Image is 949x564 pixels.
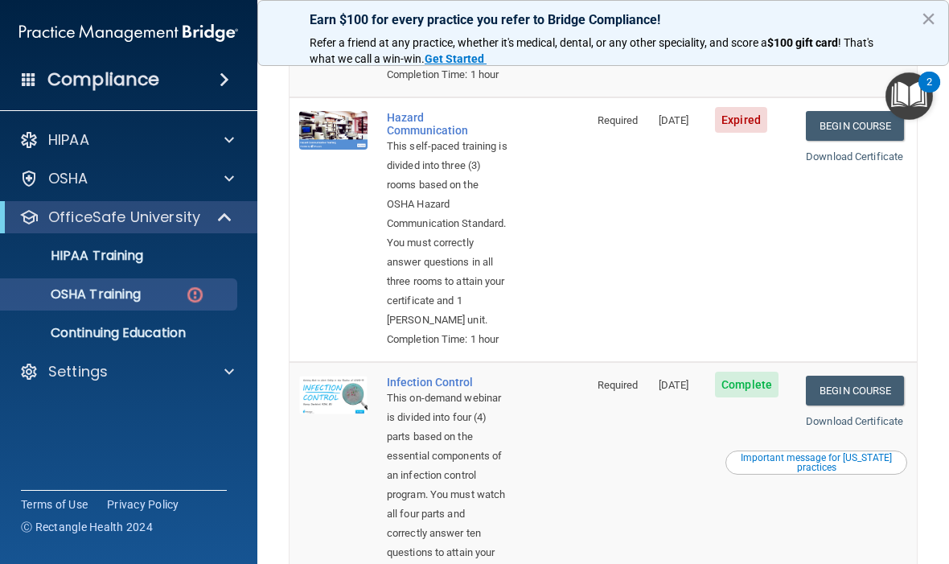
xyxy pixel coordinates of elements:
p: HIPAA Training [10,248,143,264]
h4: Compliance [47,68,159,91]
span: Refer a friend at any practice, whether it's medical, dental, or any other speciality, and score a [310,36,767,49]
span: Required [598,379,639,391]
a: Privacy Policy [107,496,179,513]
strong: $100 gift card [767,36,838,49]
p: OSHA [48,169,88,188]
p: OSHA Training [10,286,141,303]
span: Expired [715,107,767,133]
a: Terms of Use [21,496,88,513]
div: Completion Time: 1 hour [387,65,507,84]
a: Download Certificate [806,415,903,427]
a: Begin Course [806,111,904,141]
button: Open Resource Center, 2 new notifications [885,72,933,120]
div: This self-paced training is divided into three (3) rooms based on the OSHA Hazard Communication S... [387,137,507,330]
p: HIPAA [48,130,89,150]
a: Infection Control [387,376,507,389]
a: Hazard Communication [387,111,507,137]
strong: Get Started [425,52,484,65]
div: Important message for [US_STATE] practices [728,453,905,472]
button: Read this if you are a dental practitioner in the state of CA [725,451,907,475]
p: Settings [48,362,108,381]
p: OfficeSafe University [48,208,200,227]
span: Required [598,114,639,126]
a: Begin Course [806,376,904,406]
span: Complete [715,372,779,397]
div: 2 [926,82,932,103]
span: [DATE] [659,114,689,126]
button: Close [921,6,936,31]
a: OSHA [19,169,234,188]
span: Ⓒ Rectangle Health 2024 [21,519,153,535]
div: Completion Time: 1 hour [387,330,507,349]
a: Download Certificate [806,150,903,163]
span: [DATE] [659,379,689,391]
p: Continuing Education [10,325,230,341]
img: PMB logo [19,17,238,49]
img: danger-circle.6113f641.png [185,285,205,305]
a: HIPAA [19,130,234,150]
a: OfficeSafe University [19,208,233,227]
span: ! That's what we call a win-win. [310,36,876,65]
a: Settings [19,362,234,381]
a: Get Started [425,52,487,65]
p: Earn $100 for every practice you refer to Bridge Compliance! [310,12,897,27]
